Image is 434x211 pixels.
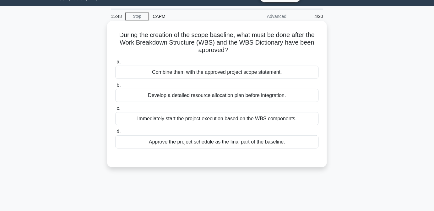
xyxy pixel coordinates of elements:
div: 15:48 [107,10,125,23]
span: d. [117,129,121,134]
div: Approve the project schedule as the final part of the baseline. [115,135,319,149]
div: Combine them with the approved project scope statement. [115,66,319,79]
div: CAPM [149,10,235,23]
div: Develop a detailed resource allocation plan before integration. [115,89,319,102]
span: c. [117,105,120,111]
div: Advanced [235,10,290,23]
div: Immediately start the project execution based on the WBS components. [115,112,319,125]
h5: During the creation of the scope baseline, what must be done after the Work Breakdown Structure (... [115,31,319,54]
div: 4/20 [290,10,327,23]
a: Stop [125,13,149,20]
span: b. [117,82,121,88]
span: a. [117,59,121,64]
